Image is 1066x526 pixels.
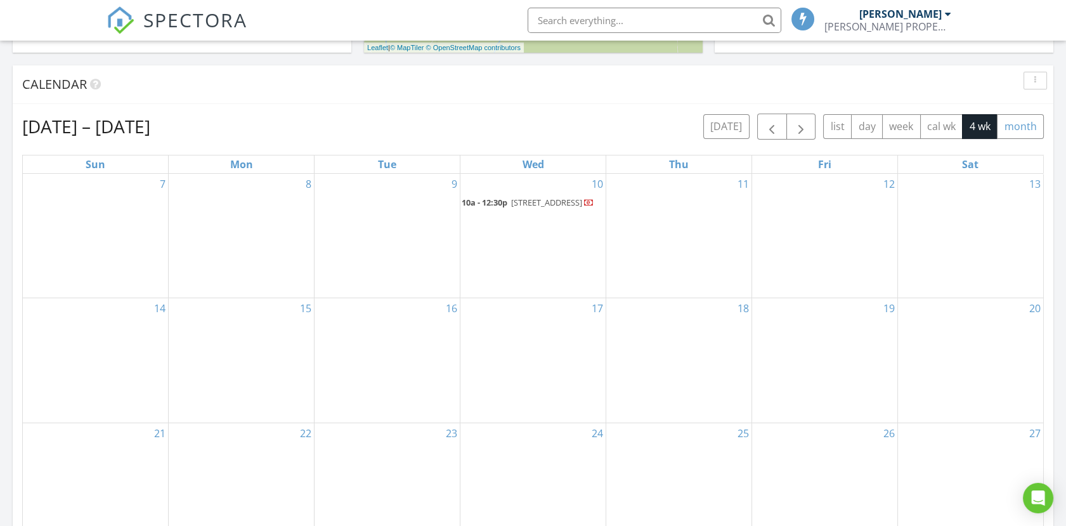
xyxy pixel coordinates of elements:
button: list [823,114,852,139]
a: Go to September 27, 2025 [1027,423,1043,444]
img: The Best Home Inspection Software - Spectora [107,6,134,34]
span: SPECTORA [143,6,247,33]
div: | [364,43,524,53]
button: month [997,114,1044,139]
a: Saturday [959,155,981,173]
a: Go to September 19, 2025 [881,298,897,319]
a: Wednesday [519,155,546,173]
span: Calendar [22,76,87,93]
button: week [882,114,921,139]
a: Go to September 9, 2025 [449,174,460,194]
a: Go to September 22, 2025 [297,423,314,444]
td: Go to September 11, 2025 [606,174,751,298]
td: Go to September 13, 2025 [897,174,1043,298]
button: Previous [757,114,787,140]
a: Go to September 13, 2025 [1027,174,1043,194]
div: LARKIN PROPERTY INSPECTION AND MANAGEMENT, LLC [824,20,951,33]
a: Go to September 15, 2025 [297,298,314,319]
a: Go to September 23, 2025 [443,423,460,444]
a: Friday [816,155,834,173]
td: Go to September 9, 2025 [315,174,460,298]
a: Go to September 12, 2025 [881,174,897,194]
td: Go to September 10, 2025 [460,174,606,298]
a: SPECTORA [107,17,247,44]
button: 4 wk [962,114,998,139]
a: Go to September 21, 2025 [152,423,168,444]
button: cal wk [920,114,963,139]
a: Go to September 10, 2025 [589,174,606,194]
button: day [851,114,883,139]
a: Go to September 7, 2025 [157,174,168,194]
a: © MapTiler [390,44,424,51]
input: Search everything... [528,8,781,33]
a: Go to September 8, 2025 [303,174,314,194]
td: Go to September 14, 2025 [23,298,169,423]
span: [STREET_ADDRESS] [511,197,582,208]
span: 10a - 12:30p [462,197,507,208]
td: Go to September 20, 2025 [897,298,1043,423]
a: Sunday [83,155,108,173]
button: [DATE] [703,114,750,139]
a: © OpenStreetMap contributors [426,44,521,51]
a: 10a - 12:30p [STREET_ADDRESS] [462,195,604,211]
a: Go to September 26, 2025 [881,423,897,444]
td: Go to September 15, 2025 [169,298,315,423]
a: Go to September 24, 2025 [589,423,606,444]
td: Go to September 7, 2025 [23,174,169,298]
button: Next [786,114,816,140]
a: Go to September 25, 2025 [735,423,751,444]
a: Tuesday [375,155,399,173]
div: [PERSON_NAME] [859,8,942,20]
a: Go to September 14, 2025 [152,298,168,319]
a: Go to September 20, 2025 [1027,298,1043,319]
a: Go to September 16, 2025 [443,298,460,319]
a: Monday [228,155,256,173]
td: Go to September 18, 2025 [606,298,751,423]
a: Leaflet [367,44,388,51]
td: Go to September 12, 2025 [751,174,897,298]
a: 10a - 12:30p [STREET_ADDRESS] [462,197,594,208]
a: Thursday [666,155,691,173]
a: Go to September 17, 2025 [589,298,606,319]
td: Go to September 8, 2025 [169,174,315,298]
td: Go to September 19, 2025 [751,298,897,423]
td: Go to September 16, 2025 [315,298,460,423]
a: Go to September 11, 2025 [735,174,751,194]
a: Go to September 18, 2025 [735,298,751,319]
td: Go to September 17, 2025 [460,298,606,423]
h2: [DATE] – [DATE] [22,114,150,139]
div: Open Intercom Messenger [1023,483,1053,513]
